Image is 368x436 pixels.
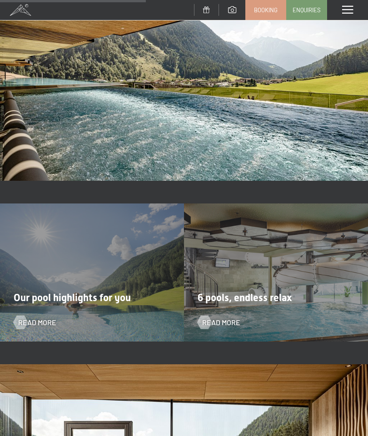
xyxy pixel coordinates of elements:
span: Read more [202,317,240,327]
a: Enquiries [287,0,327,20]
a: Booking [246,0,286,20]
span: Our pool highlights for you [14,292,131,303]
span: Read more [18,317,56,327]
span: Enquiries [293,6,321,14]
span: 6 pools, endless relax [198,292,292,303]
span: Booking [254,6,278,14]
